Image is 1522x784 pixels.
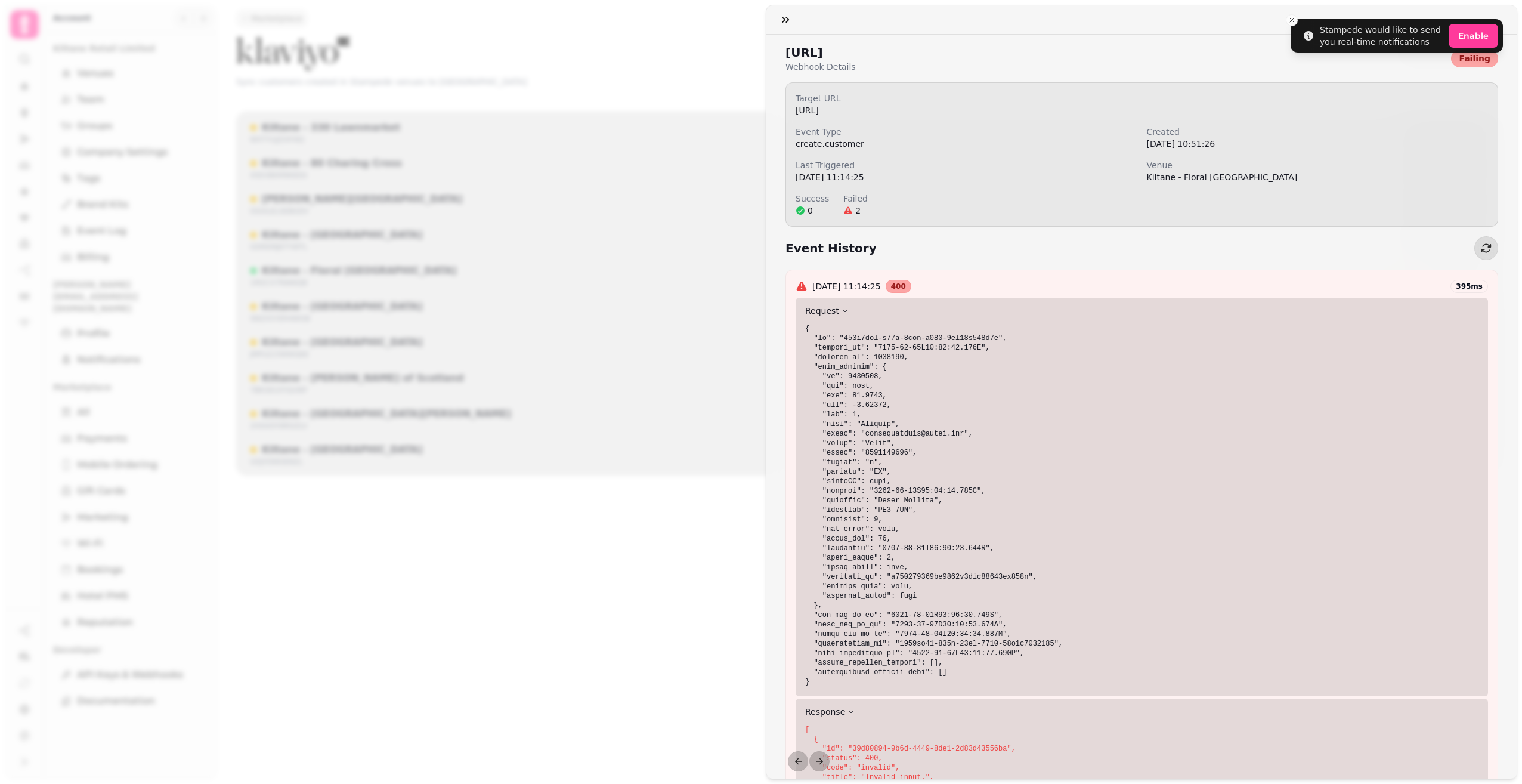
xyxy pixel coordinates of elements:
[785,240,877,257] h2: Event History
[1147,159,1452,171] p: Venue
[1147,126,1452,138] p: Created
[796,104,1488,116] p: [URL]
[855,205,861,217] span: 2
[788,751,808,771] button: back
[1147,138,1489,150] p: [DATE] 10:51:26
[843,193,868,205] p: Failed
[785,44,856,61] h2: [URL]
[796,126,1101,138] p: Event Type
[796,171,1137,183] p: [DATE] 11:14:25
[796,298,1488,324] summary: Request
[808,205,813,217] span: 0
[805,325,1063,686] code: { "lo": "453i7dol-s77a-8con-a080-9el18s548d7e", "tempori_ut": "7175-62-65L10:82:42.176E", "dolore...
[796,193,829,205] p: Success
[796,92,1101,104] p: Target URL
[809,751,830,771] button: next
[796,159,1101,171] p: Last Triggered
[1450,280,1488,293] div: 395 ms
[1147,171,1489,183] p: Kiltane - Floral [GEOGRAPHIC_DATA]
[785,61,856,73] p: Webhook Details
[1451,50,1498,67] div: Failing
[796,138,1137,150] p: create.customer
[796,699,1488,725] summary: Response
[812,280,881,292] span: [DATE] 11:14:25
[886,280,911,293] div: 400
